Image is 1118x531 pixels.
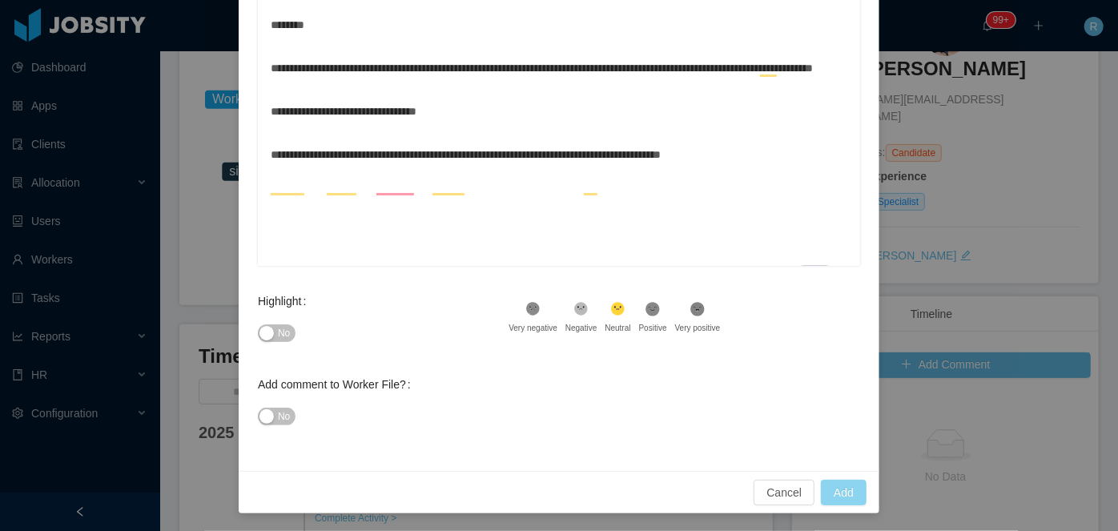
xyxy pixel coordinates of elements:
[605,322,630,334] div: Neutral
[271,9,848,289] div: To enrich screen reader interactions, please activate Accessibility in Grammarly extension settings
[258,324,296,342] button: Highlight
[258,408,296,425] button: Add comment to Worker File?
[258,378,417,391] label: Add comment to Worker File?
[278,408,290,424] span: No
[565,322,597,334] div: Negative
[639,322,667,334] div: Positive
[509,322,557,334] div: Very negative
[754,480,814,505] button: Cancel
[675,322,721,334] div: Very positive
[821,480,867,505] button: Add
[258,295,312,308] label: Highlight
[278,325,290,341] span: No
